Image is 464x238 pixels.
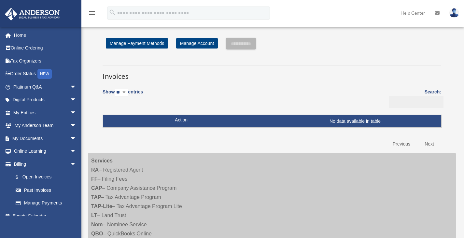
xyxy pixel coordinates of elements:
[9,184,83,197] a: Past Invoices
[5,93,86,106] a: Digital Productsarrow_drop_down
[5,158,83,171] a: Billingarrow_drop_down
[88,11,96,17] a: menu
[5,80,86,93] a: Platinum Q&Aarrow_drop_down
[3,8,62,21] img: Anderson Advisors Platinum Portal
[5,209,86,222] a: Events Calendar
[91,194,101,200] strong: TAP
[70,145,83,158] span: arrow_drop_down
[388,137,415,151] a: Previous
[37,69,52,79] div: NEW
[91,222,103,227] strong: Nom
[91,231,103,236] strong: QBO
[91,185,102,191] strong: CAP
[449,8,459,18] img: User Pic
[91,203,112,209] strong: TAP-Lite
[9,197,83,210] a: Manage Payments
[106,38,168,49] a: Manage Payment Methods
[420,137,439,151] a: Next
[5,106,86,119] a: My Entitiesarrow_drop_down
[91,176,98,182] strong: FF
[176,38,218,49] a: Manage Account
[5,132,86,145] a: My Documentsarrow_drop_down
[70,119,83,133] span: arrow_drop_down
[5,29,86,42] a: Home
[91,167,99,173] strong: RA
[70,93,83,107] span: arrow_drop_down
[103,65,441,81] h3: Invoices
[5,67,86,81] a: Order StatusNEW
[5,54,86,67] a: Tax Organizers
[103,88,143,103] label: Show entries
[70,106,83,119] span: arrow_drop_down
[70,132,83,145] span: arrow_drop_down
[70,80,83,94] span: arrow_drop_down
[19,173,22,181] span: $
[389,96,443,108] input: Search:
[70,158,83,171] span: arrow_drop_down
[5,119,86,132] a: My Anderson Teamarrow_drop_down
[5,145,86,158] a: Online Learningarrow_drop_down
[103,115,441,128] td: No data available in table
[91,213,97,218] strong: LT
[109,9,116,16] i: search
[88,9,96,17] i: menu
[91,158,113,163] strong: Services
[9,171,80,184] a: $Open Invoices
[387,88,441,108] label: Search:
[5,42,86,55] a: Online Ordering
[115,89,128,96] select: Showentries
